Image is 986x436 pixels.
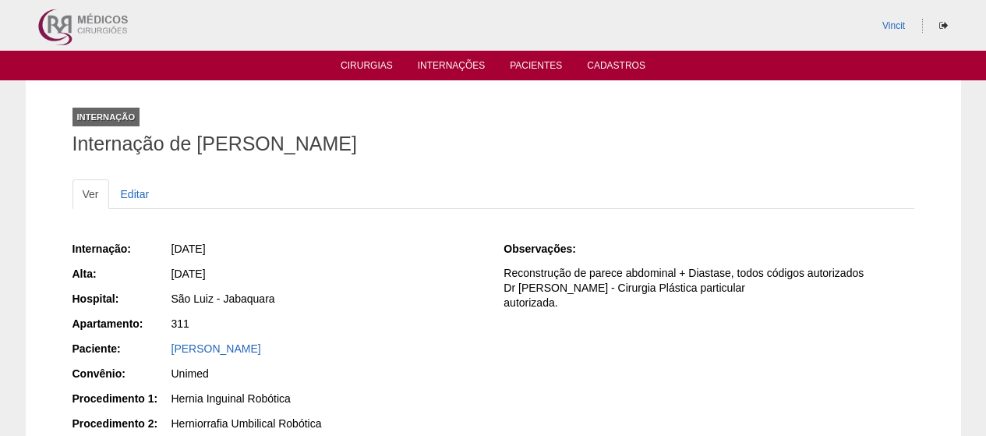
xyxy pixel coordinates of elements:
[171,366,482,381] div: Unimed
[341,60,393,76] a: Cirurgias
[72,341,170,356] div: Paciente:
[171,316,482,331] div: 311
[72,291,170,307] div: Hospital:
[171,243,206,255] span: [DATE]
[171,391,482,406] div: Hernia Inguinal Robótica
[72,316,170,331] div: Apartamento:
[72,108,140,126] div: Internação
[72,241,170,257] div: Internação:
[418,60,486,76] a: Internações
[72,366,170,381] div: Convênio:
[504,241,601,257] div: Observações:
[72,134,914,154] h1: Internação de [PERSON_NAME]
[171,416,482,431] div: Herniorrafia Umbilical Robótica
[171,268,206,280] span: [DATE]
[111,179,160,209] a: Editar
[72,266,170,282] div: Alta:
[171,291,482,307] div: São Luiz - Jabaquara
[72,416,170,431] div: Procedimento 2:
[587,60,645,76] a: Cadastros
[171,342,261,355] a: [PERSON_NAME]
[72,179,109,209] a: Ver
[504,266,914,310] p: Reconstrução de parece abdominal + Diastase, todos códigos autorizados Dr [PERSON_NAME] - Cirurgi...
[510,60,562,76] a: Pacientes
[882,20,905,31] a: Vincit
[72,391,170,406] div: Procedimento 1:
[939,21,948,30] i: Sair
